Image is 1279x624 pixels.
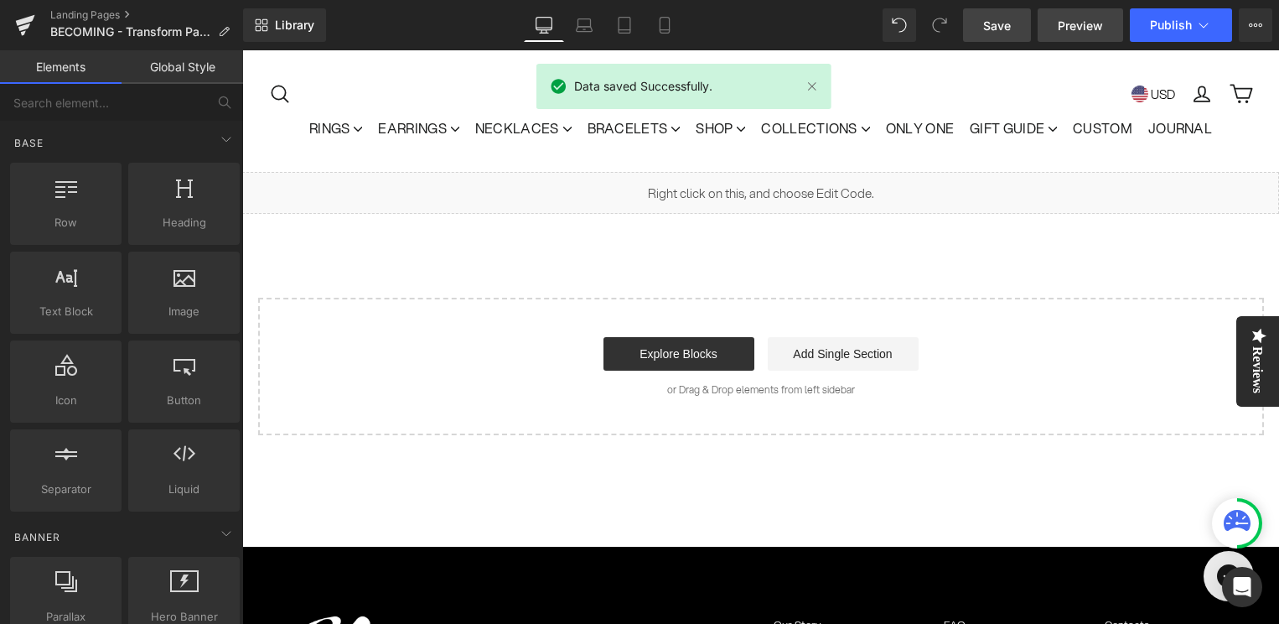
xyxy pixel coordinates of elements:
span: Library [275,18,314,33]
a: SHOP [447,61,510,94]
iframe: Gorgias live chat messenger [953,495,1020,557]
a: EARRINGS [129,61,223,94]
span: Icon [15,392,117,409]
a: Landing Pages [50,8,243,22]
a: Global Style [122,50,243,84]
a: RINGS [60,61,127,94]
span: Image [133,303,235,320]
span: BECOMING - Transform Page [50,25,211,39]
span: Liquid [133,481,235,498]
a: Explore Blocks [361,287,512,320]
span: Heading [133,214,235,231]
button: More [1239,8,1272,42]
a: Desktop [524,8,564,42]
div: Open Intercom Messenger [1222,567,1262,607]
span: Publish [1150,18,1192,32]
span: Data saved Successfully. [574,77,712,96]
button: USD [889,33,933,53]
a: ONLY ONE [637,61,718,94]
a: CUSTOM [824,61,897,94]
a: JOURNAL [899,61,976,94]
a: Contacts [862,564,1007,587]
a: New Library [243,8,326,42]
span: Banner [13,529,62,545]
span: Save [983,17,1011,34]
a: Add Single Section [526,287,676,320]
button: Undo [883,8,916,42]
div: Reviews [1007,296,1023,343]
span: Preview [1058,17,1103,34]
a: Laptop [564,8,604,42]
span: Button [133,392,235,409]
a: FAQ [702,564,837,587]
a: NECKLACES [226,61,336,94]
span: Base [13,135,45,151]
span: Row [15,214,117,231]
a: GIFT GUIDE [721,61,821,94]
ul: Primary [29,61,1007,94]
button: Redo [923,8,956,42]
p: or Drag & Drop elements from left sidebar [43,334,995,346]
a: Our Story [531,564,676,587]
a: BRACELETS [339,61,445,94]
img: Adore Adorn [456,38,582,49]
a: Preview [1038,8,1123,42]
span: USD [909,34,933,54]
span: Separator [15,481,117,498]
a: Mobile [645,8,685,42]
a: COLLECTIONS [512,61,634,94]
span: Text Block [15,303,117,320]
a: Tablet [604,8,645,42]
button: Publish [1130,8,1232,42]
